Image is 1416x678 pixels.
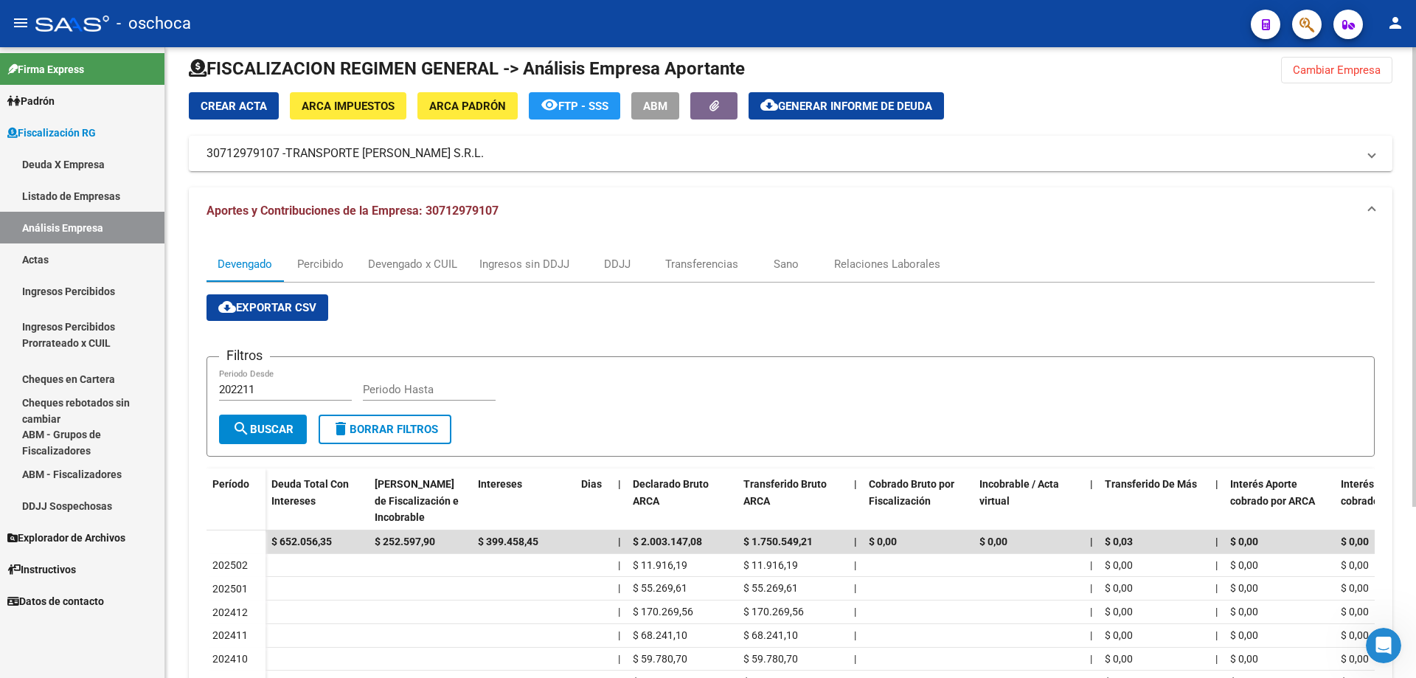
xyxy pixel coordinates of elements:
span: $ 0,00 [1230,629,1258,641]
div: Devengado [218,256,272,272]
span: Transferido Bruto ARCA [743,478,827,507]
span: $ 1.750.549,21 [743,536,813,547]
span: | [1215,606,1218,618]
span: $ 0,00 [1341,629,1369,641]
span: 202412 [212,606,248,618]
button: ABM [631,92,679,120]
span: Explorador de Archivos [7,530,125,546]
mat-panel-title: 30712979107 - [206,145,1357,162]
span: | [618,653,620,665]
div: Sano [774,256,799,272]
span: Borrar Filtros [332,423,438,436]
span: $ 0,00 [1230,582,1258,594]
span: 202501 [212,583,248,595]
span: $ 0,00 [1230,653,1258,665]
span: Transferido De Más [1105,478,1197,490]
span: $ 252.597,90 [375,536,435,547]
div: Transferencias [665,256,738,272]
span: $ 170.269,56 [743,606,804,618]
span: $ 0,00 [979,536,1007,547]
iframe: Intercom live chat [1366,628,1401,663]
span: $ 0,00 [1105,606,1133,618]
span: $ 0,00 [1105,582,1133,594]
span: | [854,629,856,641]
span: $ 0,00 [1105,629,1133,641]
span: $ 0,00 [1105,653,1133,665]
span: Aportes y Contribuciones de la Empresa: 30712979107 [206,204,499,218]
span: Deuda Total Con Intereses [271,478,349,507]
span: $ 0,00 [1341,606,1369,618]
span: $ 0,00 [1341,559,1369,571]
datatable-header-cell: Transferido Bruto ARCA [737,468,848,533]
span: | [1215,582,1218,594]
h3: Filtros [219,345,270,366]
datatable-header-cell: | [848,468,863,533]
span: | [1090,653,1092,665]
span: Datos de contacto [7,593,104,609]
button: Cambiar Empresa [1281,57,1392,83]
mat-icon: delete [332,420,350,437]
span: - oschoca [117,7,191,40]
datatable-header-cell: Declarado Bruto ARCA [627,468,737,533]
span: Declarado Bruto ARCA [633,478,709,507]
span: | [854,606,856,618]
span: | [618,536,621,547]
span: $ 0,00 [1230,536,1258,547]
span: ABM [643,100,667,113]
span: ARCA Padrón [429,100,506,113]
mat-expansion-panel-header: Aportes y Contribuciones de la Empresa: 30712979107 [189,187,1392,235]
mat-icon: search [232,420,250,437]
mat-icon: cloud_download [760,96,778,114]
span: $ 11.916,19 [633,559,687,571]
button: Borrar Filtros [319,415,451,444]
span: 202410 [212,653,248,665]
span: $ 55.269,61 [743,582,798,594]
span: [PERSON_NAME] de Fiscalización e Incobrable [375,478,459,524]
mat-icon: cloud_download [218,298,236,316]
span: $ 399.458,45 [478,536,538,547]
span: $ 0,00 [869,536,897,547]
datatable-header-cell: Transferido De Más [1099,468,1209,533]
span: Cambiar Empresa [1293,63,1381,77]
mat-expansion-panel-header: 30712979107 -TRANSPORTE [PERSON_NAME] S.R.L. [189,136,1392,171]
mat-icon: remove_red_eye [541,96,558,114]
mat-icon: person [1386,14,1404,32]
span: Dias [581,478,602,490]
span: FTP - SSS [558,100,608,113]
datatable-header-cell: Interés Aporte cobrado por ARCA [1224,468,1335,533]
datatable-header-cell: | [1084,468,1099,533]
span: $ 0,00 [1341,582,1369,594]
span: $ 170.269,56 [633,606,693,618]
span: TRANSPORTE [PERSON_NAME] S.R.L. [285,145,484,162]
button: Buscar [219,415,307,444]
span: $ 0,00 [1230,559,1258,571]
span: $ 55.269,61 [633,582,687,594]
span: $ 652.056,35 [271,536,332,547]
button: Exportar CSV [206,294,328,321]
datatable-header-cell: | [612,468,627,533]
span: | [618,629,620,641]
span: Padrón [7,93,55,109]
span: $ 68.241,10 [743,629,798,641]
span: | [1090,559,1092,571]
span: Buscar [232,423,294,436]
span: $ 0,03 [1105,536,1133,547]
span: | [854,478,857,490]
datatable-header-cell: Deuda Total Con Intereses [265,468,369,533]
div: DDJJ [604,256,631,272]
span: Cobrado Bruto por Fiscalización [869,478,954,507]
span: | [618,582,620,594]
datatable-header-cell: Dias [575,468,612,533]
span: Firma Express [7,61,84,77]
span: | [618,606,620,618]
datatable-header-cell: | [1209,468,1224,533]
span: Fiscalización RG [7,125,96,141]
span: Generar informe de deuda [778,100,932,113]
button: Crear Acta [189,92,279,120]
span: $ 0,00 [1341,653,1369,665]
span: 202411 [212,629,248,641]
span: | [618,559,620,571]
span: | [1215,536,1218,547]
span: | [1090,478,1093,490]
span: Instructivos [7,561,76,578]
